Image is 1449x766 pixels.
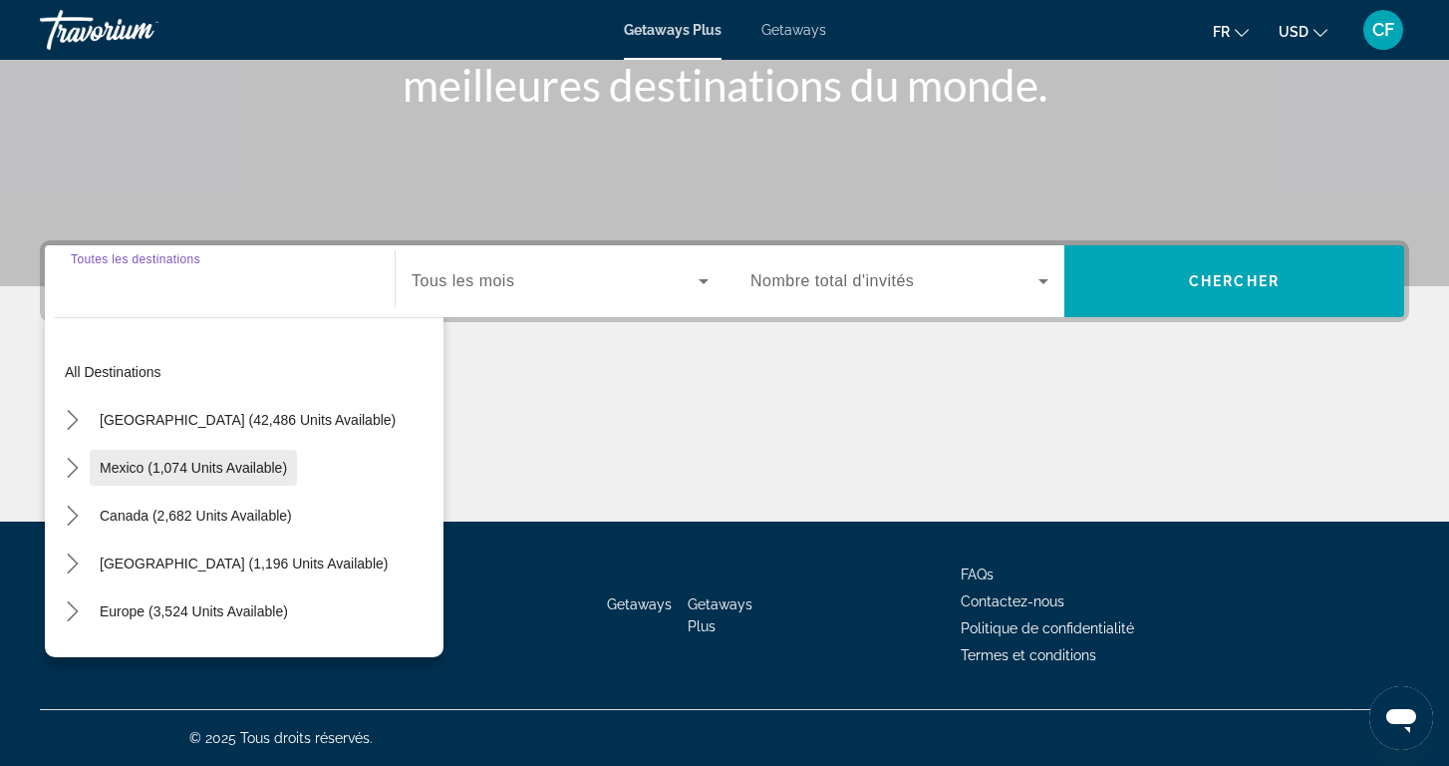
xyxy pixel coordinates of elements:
span: [GEOGRAPHIC_DATA] (1,196 units available) [100,556,388,572]
button: Select destination: Europe (3,524 units available) [90,593,298,629]
iframe: Bouton de lancement de la fenêtre de messagerie [1369,686,1433,750]
a: Getaways Plus [688,596,752,634]
input: Select destination [71,270,369,294]
button: Select destination: All destinations [55,354,443,390]
span: Chercher [1189,273,1280,289]
span: [GEOGRAPHIC_DATA] (42,486 units available) [100,412,396,428]
button: Select destination: United States (42,486 units available) [90,402,406,438]
div: Search widget [45,245,1404,317]
span: All destinations [65,364,161,380]
button: Toggle Mexico (1,074 units available) submenu [55,451,90,486]
a: FAQs [961,567,994,582]
button: Search [1064,245,1404,317]
a: Termes et conditions [961,647,1096,663]
a: Getaways [761,22,826,38]
div: Destination options [45,307,443,657]
a: Getaways Plus [624,22,722,38]
button: Toggle Europe (3,524 units available) submenu [55,594,90,629]
button: Toggle Caribbean & Atlantic Islands (1,196 units available) submenu [55,547,90,581]
span: © 2025 Tous droits réservés. [189,730,373,746]
span: fr [1213,24,1230,40]
span: USD [1279,24,1308,40]
button: Select destination: Caribbean & Atlantic Islands (1,196 units available) [90,546,398,581]
button: Toggle Canada (2,682 units available) submenu [55,499,90,534]
a: Travorium [40,4,239,56]
span: Nombre total d'invités [750,272,914,289]
span: Toutes les destinations [71,252,200,265]
span: CF [1372,20,1394,40]
a: Politique de confidentialité [961,620,1134,636]
a: Getaways [607,596,672,612]
button: Select destination: Australia (253 units available) [90,641,296,677]
span: Mexico (1,074 units available) [100,460,287,476]
button: Change language [1213,17,1249,46]
button: Toggle Australia (253 units available) submenu [55,642,90,677]
span: Europe (3,524 units available) [100,603,288,619]
button: Select destination: Canada (2,682 units available) [90,498,302,534]
span: Tous les mois [412,272,514,289]
button: Change currency [1279,17,1327,46]
a: Contactez-nous [961,593,1064,609]
button: User Menu [1357,9,1409,51]
span: Canada (2,682 units available) [100,508,292,524]
button: Select destination: Mexico (1,074 units available) [90,450,297,486]
button: Toggle United States (42,486 units available) submenu [55,403,90,438]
